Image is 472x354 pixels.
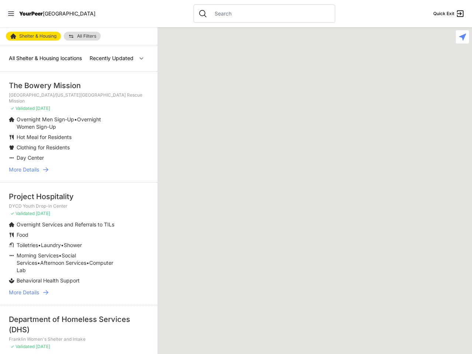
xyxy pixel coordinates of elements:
[9,203,149,209] p: DYCD Youth Drop-in Center
[19,11,96,16] a: YourPeer[GEOGRAPHIC_DATA]
[10,105,35,111] span: ✓ Validated
[10,344,35,349] span: ✓ Validated
[9,80,149,91] div: The Bowery Mission
[43,10,96,17] span: [GEOGRAPHIC_DATA]
[433,11,454,17] span: Quick Exit
[9,92,149,104] p: [GEOGRAPHIC_DATA]/[US_STATE][GEOGRAPHIC_DATA] Rescue Mission
[9,55,82,61] span: All Shelter & Housing locations
[64,242,82,248] span: Shower
[36,344,50,349] span: [DATE]
[40,260,86,266] span: Afternoon Services
[41,242,61,248] span: Laundry
[17,252,59,258] span: Morning Services
[9,191,149,202] div: Project Hospitality
[9,289,149,296] a: More Details
[9,336,149,342] p: Franklin Women's Shelter and Intake
[9,166,39,173] span: More Details
[6,32,61,41] a: Shelter & Housing
[9,289,39,296] span: More Details
[74,116,77,122] span: •
[17,155,44,161] span: Day Center
[61,242,64,248] span: •
[9,166,149,173] a: More Details
[17,116,74,122] span: Overnight Men Sign-Up
[10,211,35,216] span: ✓ Validated
[17,134,72,140] span: Hot Meal for Residents
[194,296,204,308] div: Hamilton Senior Center
[17,242,38,248] span: Toiletries
[17,232,28,238] span: Food
[36,105,50,111] span: [DATE]
[38,242,41,248] span: •
[36,211,50,216] span: [DATE]
[17,277,80,284] span: Behavioral Health Support
[17,144,70,150] span: Clothing for Residents
[9,314,149,335] div: Department of Homeless Services (DHS)
[19,10,43,17] span: YourPeer
[59,252,62,258] span: •
[175,224,184,236] div: Administrative Office, No Walk-Ins
[422,62,431,74] div: 820 MRT Residential Chemical Dependence Treatment Program
[17,221,114,228] span: Overnight Services and Referrals to TILs
[64,32,101,41] a: All Filters
[294,99,303,111] div: Trinity Lutheran Church
[210,10,330,17] input: Search
[19,34,56,38] span: Shelter & Housing
[77,34,96,38] span: All Filters
[37,260,40,266] span: •
[86,260,89,266] span: •
[433,9,465,18] a: Quick Exit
